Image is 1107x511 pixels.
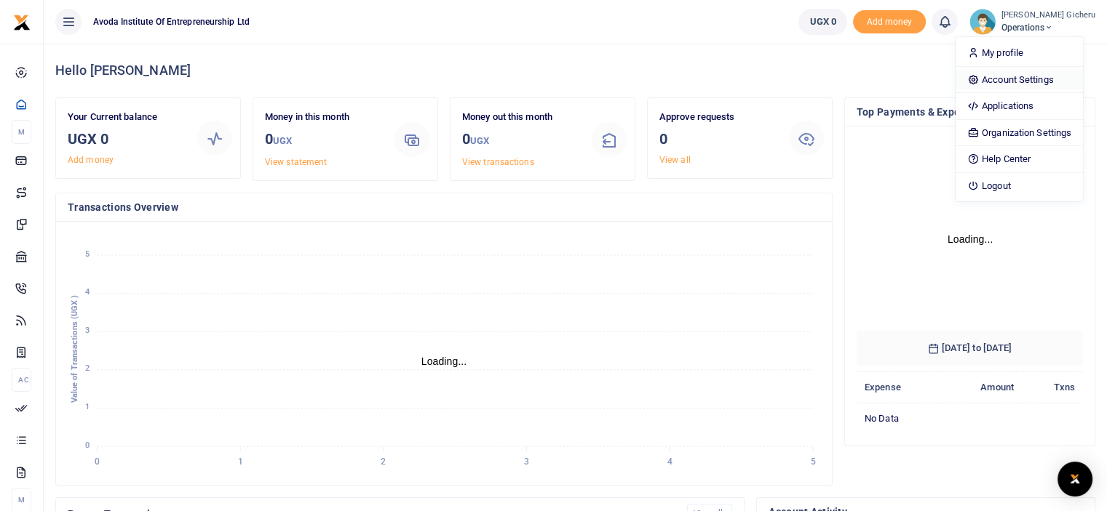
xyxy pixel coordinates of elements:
[857,372,942,403] th: Expense
[462,110,580,125] p: Money out this month
[381,456,386,467] tspan: 2
[857,331,1083,366] h6: [DATE] to [DATE]
[68,128,186,150] h3: UGX 0
[524,456,529,467] tspan: 3
[956,176,1083,196] a: Logout
[853,10,926,34] span: Add money
[853,10,926,34] li: Toup your wallet
[87,15,255,28] span: Avoda Institute Of Entrepreneurship Ltd
[265,110,383,125] p: Money in this month
[956,96,1083,116] a: Applications
[13,14,31,31] img: logo-small
[68,110,186,125] p: Your Current balance
[85,249,90,259] tspan: 5
[798,9,847,35] a: UGX 0
[265,157,327,167] a: View statement
[85,326,90,335] tspan: 3
[95,456,100,467] tspan: 0
[667,456,672,467] tspan: 4
[238,456,243,467] tspan: 1
[265,128,383,152] h3: 0
[810,456,815,467] tspan: 5
[659,155,691,165] a: View all
[85,402,90,411] tspan: 1
[85,287,90,297] tspan: 4
[85,364,90,374] tspan: 2
[969,9,996,35] img: profile-user
[462,157,534,167] a: View transactions
[1001,9,1095,22] small: [PERSON_NAME] Gicheru
[956,123,1083,143] a: Organization Settings
[421,355,467,367] text: Loading...
[1058,462,1092,496] div: Open Intercom Messenger
[853,15,926,26] a: Add money
[12,120,31,144] li: M
[793,9,853,35] li: Wallet ballance
[857,403,1083,433] td: No data
[273,135,292,146] small: UGX
[948,233,993,245] text: Loading...
[942,372,1022,403] th: Amount
[68,199,820,215] h4: Transactions Overview
[55,63,1095,79] h4: Hello [PERSON_NAME]
[659,128,777,150] h3: 0
[462,128,580,152] h3: 0
[956,43,1083,63] a: My profile
[13,16,31,27] a: logo-small logo-large logo-large
[1022,372,1083,403] th: Txns
[70,295,79,403] text: Value of Transactions (UGX )
[12,368,31,392] li: Ac
[969,9,1095,35] a: profile-user [PERSON_NAME] Gicheru Operations
[1001,21,1095,34] span: Operations
[68,155,114,165] a: Add money
[470,135,489,146] small: UGX
[809,15,836,29] span: UGX 0
[659,110,777,125] p: Approve requests
[85,440,90,450] tspan: 0
[956,70,1083,90] a: Account Settings
[857,104,1083,120] h4: Top Payments & Expenses
[956,149,1083,169] a: Help Center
